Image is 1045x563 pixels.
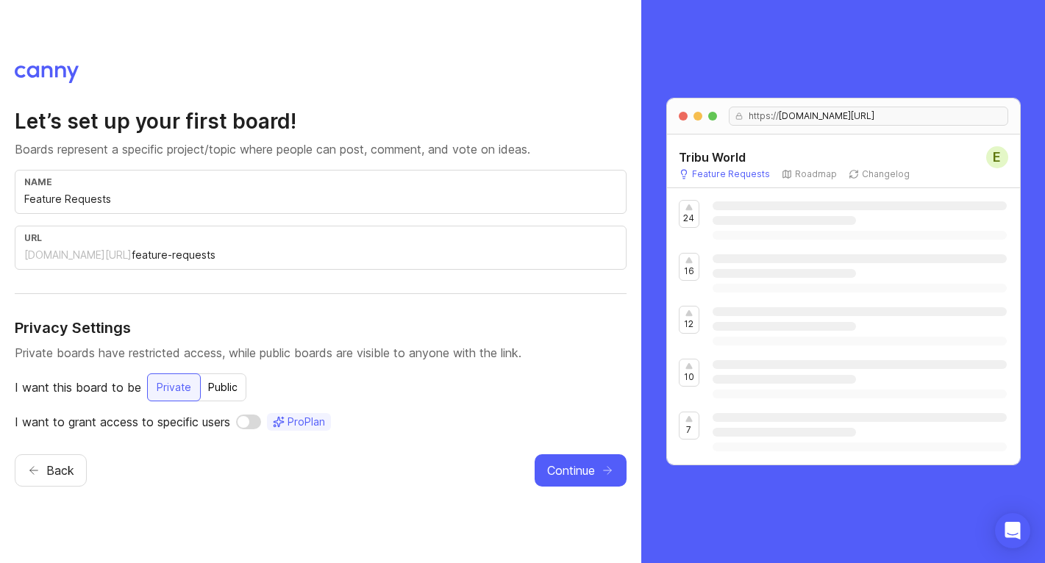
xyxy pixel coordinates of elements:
span: https:// [743,110,779,122]
h4: Privacy Settings [15,318,627,338]
button: Public [199,373,246,401]
input: e.g. Feature Requests [24,191,617,207]
div: Public [199,374,246,401]
h2: Let’s set up your first board! [15,108,627,135]
div: E [986,146,1008,168]
button: Continue [535,454,627,487]
p: 12 [684,318,693,330]
span: [DOMAIN_NAME][URL] [779,110,874,122]
div: url [24,232,617,243]
button: Private [147,373,201,401]
h5: Tribu World [679,148,746,166]
p: 24 [683,212,694,224]
p: Changelog [862,168,910,180]
p: 10 [684,371,694,383]
div: Open Intercom Messenger [995,513,1030,548]
p: 16 [684,265,694,277]
p: I want to grant access to specific users [15,413,230,431]
img: Canny logo [15,65,79,83]
div: name [24,176,617,187]
p: Feature Requests [692,168,770,180]
span: Back [46,462,74,479]
span: Continue [547,462,595,479]
p: Boards represent a specific project/topic where people can post, comment, and vote on ideas. [15,140,627,158]
span: Pro Plan [288,415,325,429]
p: I want this board to be [15,379,141,396]
button: Back [15,454,87,487]
p: Private boards have restricted access, while public boards are visible to anyone with the link. [15,344,627,362]
p: Roadmap [795,168,837,180]
div: [DOMAIN_NAME][URL] [24,248,132,262]
p: 7 [686,424,691,436]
